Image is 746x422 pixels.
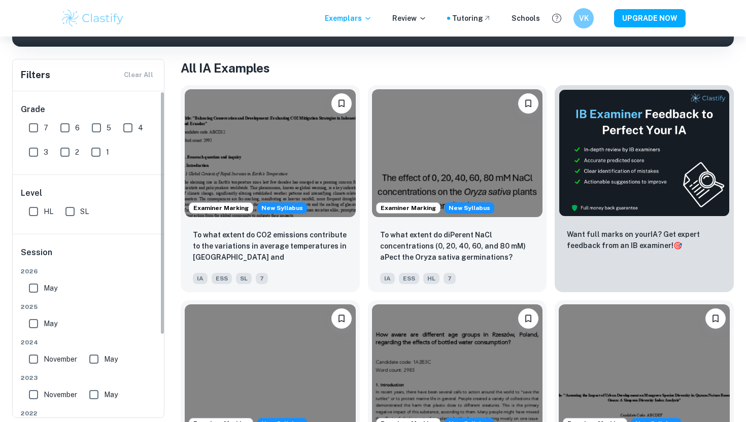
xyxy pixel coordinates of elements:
button: Bookmark [705,308,726,329]
span: HL [423,273,439,284]
p: To what extent do diPerent NaCl concentrations (0, 20, 40, 60, and 80 mM) aPect the Oryza sativa ... [380,229,535,263]
span: New Syllabus [445,202,494,214]
div: Starting from the May 2026 session, the ESS IA requirements have changed. We created this exempla... [445,202,494,214]
span: SL [80,206,89,217]
span: 4 [138,122,143,133]
h6: Filters [21,68,50,82]
a: Examiner MarkingStarting from the May 2026 session, the ESS IA requirements have changed. We crea... [368,85,547,292]
img: ESS IA example thumbnail: To what extent do diPerent NaCl concentr [372,89,543,217]
button: Bookmark [518,308,538,329]
button: VK [573,8,594,28]
span: 2023 [21,373,157,382]
span: 6 [75,122,80,133]
span: Examiner Marking [377,203,440,213]
span: ESS [399,273,419,284]
span: 5 [107,122,111,133]
h6: Session [21,247,157,267]
button: Help and Feedback [548,10,565,27]
span: SL [236,273,252,284]
h6: Grade [21,103,157,116]
a: Schools [512,13,540,24]
span: ESS [212,273,232,284]
span: HL [44,206,53,217]
span: 2025 [21,302,157,311]
h6: Level [21,187,157,199]
span: 🎯 [673,241,682,250]
img: ESS IA example thumbnail: To what extent do CO2 emissions contribu [185,89,356,217]
span: November [44,354,77,365]
button: Bookmark [331,308,352,329]
span: 2026 [21,267,157,276]
p: Review [392,13,427,24]
img: Thumbnail [559,89,730,217]
h6: VK [578,13,590,24]
span: 3 [44,147,48,158]
span: IA [380,273,395,284]
button: Bookmark [331,93,352,114]
span: Examiner Marking [189,203,253,213]
span: 7 [444,273,456,284]
span: 7 [256,273,268,284]
a: Tutoring [452,13,491,24]
p: To what extent do CO2 emissions contribute to the variations in average temperatures in Indonesia... [193,229,348,264]
span: New Syllabus [257,202,307,214]
span: 1 [106,147,109,158]
span: IA [193,273,208,284]
span: November [44,389,77,400]
span: 7 [44,122,48,133]
a: ThumbnailWant full marks on yourIA? Get expert feedback from an IB examiner! [555,85,734,292]
span: 2024 [21,338,157,347]
h1: All IA Examples [181,59,734,77]
span: May [44,318,57,329]
p: Exemplars [325,13,372,24]
button: Bookmark [518,93,538,114]
span: May [104,389,118,400]
img: Clastify logo [60,8,125,28]
button: UPGRADE NOW [614,9,686,27]
span: 2022 [21,409,157,418]
span: May [44,283,57,294]
a: Examiner MarkingStarting from the May 2026 session, the ESS IA requirements have changed. We crea... [181,85,360,292]
div: Starting from the May 2026 session, the ESS IA requirements have changed. We created this exempla... [257,202,307,214]
span: May [104,354,118,365]
p: Want full marks on your IA ? Get expert feedback from an IB examiner! [567,229,722,251]
span: 2 [75,147,79,158]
